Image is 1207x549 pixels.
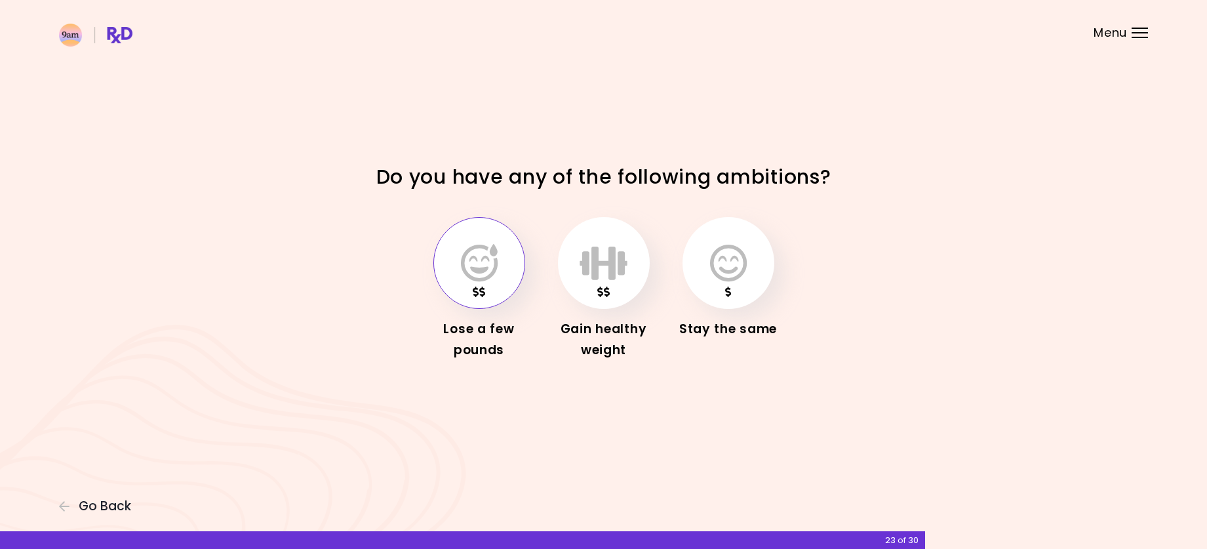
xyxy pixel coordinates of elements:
button: Go Back [59,499,138,514]
h1: Do you have any of the following ambitions? [374,164,833,190]
span: Go Back [79,499,131,514]
div: Stay the same [676,319,781,340]
div: Gain healthy weight [551,319,656,361]
img: RxDiet [59,24,132,47]
div: Lose a few pounds [427,319,532,361]
span: Menu [1094,27,1127,39]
